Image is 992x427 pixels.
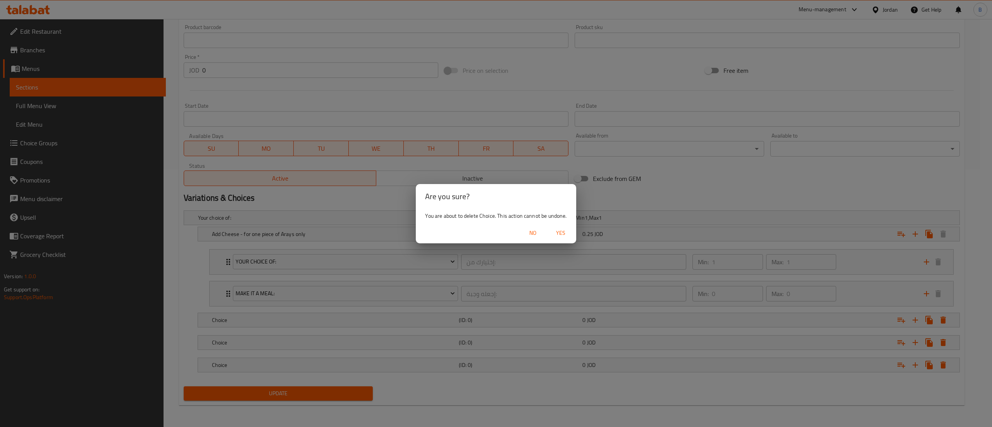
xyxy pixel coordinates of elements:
div: You are about to delete Choice. This action cannot be undone. [416,209,576,223]
span: No [524,228,542,238]
h2: Are you sure? [425,190,567,203]
button: Yes [548,226,573,240]
button: No [520,226,545,240]
span: Yes [551,228,570,238]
